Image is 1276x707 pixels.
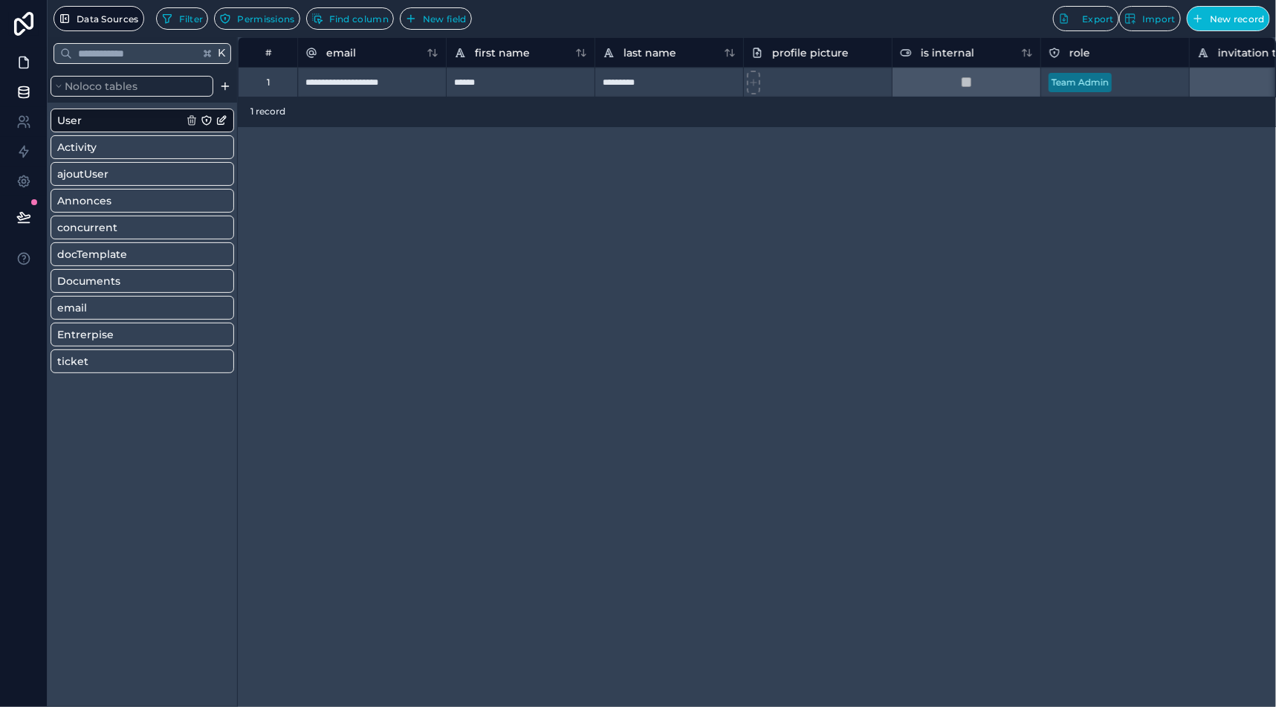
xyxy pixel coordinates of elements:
[1069,45,1090,60] span: role
[921,45,974,60] span: is internal
[57,113,82,128] span: User
[51,323,234,346] div: Entrerpise
[156,7,209,30] button: Filter
[306,7,394,30] button: Find column
[250,47,286,58] div: #
[179,13,204,25] span: Filter
[423,13,467,25] span: New field
[400,7,472,30] button: New field
[1052,76,1109,89] div: Team Admin
[51,296,234,320] div: email
[250,106,285,117] span: 1 record
[77,13,139,25] span: Data Sources
[1082,13,1114,25] span: Export
[217,48,227,59] span: K
[1210,13,1265,25] span: New record
[1053,6,1119,31] button: Export
[1181,6,1270,31] a: New record
[51,189,234,213] div: Annonces
[624,45,676,60] span: last name
[51,162,234,186] div: ajoutUser
[51,269,234,293] div: Documents
[57,247,127,262] span: docTemplate
[267,77,270,88] div: 1
[51,109,234,132] div: User
[48,70,237,379] div: scrollable content
[57,327,114,342] span: Entrerpise
[214,7,305,30] a: Permissions
[57,140,97,155] span: Activity
[57,167,109,181] span: ajoutUser
[326,45,356,60] span: email
[772,45,849,60] span: profile picture
[1119,6,1181,31] button: Import
[54,6,144,31] button: Data Sources
[1187,6,1270,31] button: New record
[214,7,299,30] button: Permissions
[51,349,234,373] div: ticket
[57,354,88,369] span: ticket
[475,45,530,60] span: first name
[65,79,137,94] span: Noloco tables
[51,216,234,239] div: concurrent
[51,135,234,159] div: Activity
[51,76,213,97] button: Noloco tables
[57,220,117,235] span: concurrent
[329,13,389,25] span: Find column
[237,13,294,25] span: Permissions
[57,193,111,208] span: Annonces
[57,300,87,315] span: email
[1142,13,1176,25] span: Import
[51,242,234,266] div: docTemplate
[57,274,120,288] span: Documents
